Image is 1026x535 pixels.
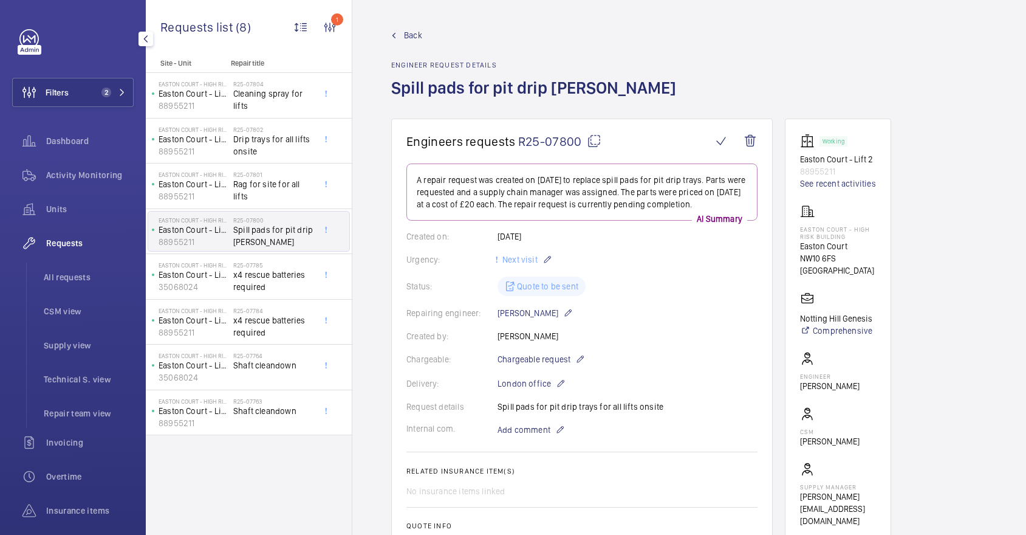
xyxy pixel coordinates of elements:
h2: Engineer request details [391,61,683,69]
p: CSM [800,428,860,435]
p: 88955211 [159,145,228,157]
p: 88955211 [159,417,228,429]
h2: R25-07764 [233,352,313,359]
span: 2 [101,88,111,97]
p: Easton Court - High Risk Building [159,126,228,133]
span: Invoicing [46,437,134,449]
span: Cleaning spray for lifts [233,88,313,112]
p: Easton Court - Lift 2 [159,88,228,100]
p: 88955211 [800,165,876,178]
span: Supply view [44,339,134,351]
span: Repair team view [44,407,134,419]
span: Insurance items [46,505,134,517]
p: Easton Court - Lift 2 [159,405,228,417]
h2: R25-07804 [233,80,313,88]
span: Drip trays for all lifts onsite [233,133,313,157]
h2: R25-07785 [233,261,313,269]
p: Site - Unit [146,59,226,67]
span: Chargeable request [498,353,570,365]
p: AI Summary [692,213,747,225]
span: Units [46,203,134,215]
span: CSM view [44,305,134,317]
p: 88955211 [159,326,228,339]
p: 35068024 [159,371,228,384]
p: Notting Hill Genesis [800,312,872,325]
p: 88955211 [159,190,228,202]
span: Shaft cleandown [233,405,313,417]
span: Add comment [498,424,550,436]
p: [PERSON_NAME] [800,380,860,392]
a: Comprehensive [800,325,872,337]
h2: Related insurance item(s) [406,467,758,475]
p: Easton Court - Lift 1 [159,269,228,281]
p: Engineer [800,373,860,380]
a: See recent activities [800,178,876,190]
p: Easton Court - High Risk Building [159,352,228,359]
p: Easton Court - High Risk Building [159,261,228,269]
span: Engineers requests [406,134,516,149]
p: Easton Court - Lift 2 [159,133,228,145]
span: All requests [44,271,134,283]
p: Easton Court - Lift 2 [800,153,876,165]
span: x4 rescue batteries required [233,269,313,293]
p: Easton Court - Lift 2 [159,314,228,326]
p: Easton Court - High Risk Building [159,171,228,178]
h2: R25-07802 [233,126,313,133]
p: [PERSON_NAME][EMAIL_ADDRESS][DOMAIN_NAME] [800,491,876,527]
p: London office [498,376,566,391]
span: x4 rescue batteries required [233,314,313,339]
p: Easton Court - High Risk Building [800,226,876,240]
span: Requests [46,237,134,249]
span: Dashboard [46,135,134,147]
h2: R25-07784 [233,307,313,314]
p: 35068024 [159,281,228,293]
h2: R25-07763 [233,398,313,405]
span: Filters [46,86,69,98]
p: Repair title [231,59,311,67]
p: Easton Court - Lift 1 [159,359,228,371]
p: Easton Court - High Risk Building [159,216,228,224]
span: Overtime [46,471,134,483]
span: Requests list [160,19,236,35]
p: [PERSON_NAME] [498,306,573,320]
span: Spill pads for pit drip [PERSON_NAME] [233,224,313,248]
span: R25-07800 [518,134,601,149]
p: Easton Court - Lift 2 [159,224,228,236]
p: Easton Court - High Risk Building [159,307,228,314]
h2: R25-07801 [233,171,313,178]
span: Activity Monitoring [46,169,134,181]
p: 88955211 [159,236,228,248]
span: Back [404,29,422,41]
h2: R25-07800 [233,216,313,224]
p: Supply manager [800,483,876,491]
h2: Quote info [406,522,758,530]
p: NW10 6FS [GEOGRAPHIC_DATA] [800,252,876,277]
p: [PERSON_NAME] [800,435,860,447]
p: 88955211 [159,100,228,112]
p: Easton Court - High Risk Building [159,80,228,88]
p: Easton Court [800,240,876,252]
p: Easton Court - High Risk Building [159,398,228,405]
p: Working [823,139,844,143]
img: elevator.svg [800,134,819,148]
span: Rag for site for all lifts [233,178,313,202]
span: Technical S. view [44,373,134,385]
span: Next visit [500,255,538,264]
h1: Spill pads for pit drip [PERSON_NAME] [391,77,683,119]
p: A repair request was created on [DATE] to replace spill pads for pit drip trays. Parts were reque... [417,174,747,210]
button: Filters2 [12,78,134,107]
span: Shaft cleandown [233,359,313,371]
p: Easton Court - Lift 2 [159,178,228,190]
